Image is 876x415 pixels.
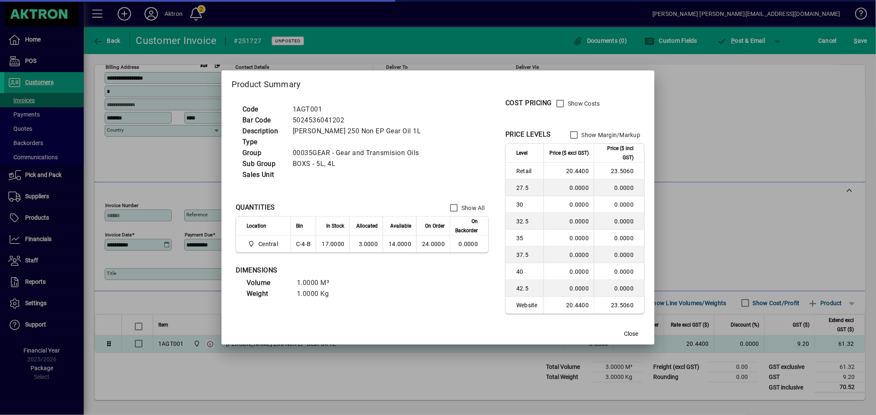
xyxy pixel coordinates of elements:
[238,169,289,180] td: Sales Unit
[594,280,644,297] td: 0.0000
[238,126,289,137] td: Description
[544,263,594,280] td: 0.0000
[242,288,293,299] td: Weight
[544,297,594,314] td: 20.4400
[516,234,538,242] span: 35
[516,200,538,209] span: 30
[594,179,644,196] td: 0.0000
[222,70,655,95] h2: Product Summary
[618,326,644,341] button: Close
[594,163,644,179] td: 23.5060
[544,163,594,179] td: 20.4400
[238,104,289,115] td: Code
[289,126,431,137] td: [PERSON_NAME] 250 Non EP Gear Oil 1L
[544,230,594,246] td: 0.0000
[594,263,644,280] td: 0.0000
[356,221,378,231] span: Allocated
[423,241,445,247] span: 24.0000
[516,301,538,309] span: Website
[238,115,289,126] td: Bar Code
[566,99,600,108] label: Show Costs
[460,204,484,212] label: Show All
[349,236,383,252] td: 3.0000
[544,213,594,230] td: 0.0000
[289,148,431,158] td: 00035GEAR - Gear and Transmision Oils
[289,104,431,115] td: 1AGT001
[291,236,316,252] td: C-4-B
[316,236,349,252] td: 17.0000
[247,239,281,249] span: Central
[516,217,538,226] span: 32.5
[594,213,644,230] td: 0.0000
[516,148,528,158] span: Level
[238,137,289,148] td: Type
[580,131,641,139] label: Show Margin/Markup
[293,278,343,288] td: 1.0000 M³
[594,297,644,314] td: 23.5060
[505,130,551,140] div: PRICE LEVELS
[505,98,552,108] div: COST PRICING
[296,221,303,231] span: Bin
[289,158,431,169] td: BOXS - 5L, 4L
[238,148,289,158] td: Group
[383,236,416,252] td: 14.0000
[238,158,289,169] td: Sub Group
[594,246,644,263] td: 0.0000
[544,179,594,196] td: 0.0000
[544,280,594,297] td: 0.0000
[516,184,538,192] span: 27.5
[516,251,538,259] span: 37.5
[516,284,538,293] span: 42.5
[236,202,275,213] div: QUANTITIES
[236,265,445,275] div: DIMENSIONS
[544,246,594,263] td: 0.0000
[258,240,278,248] span: Central
[390,221,411,231] span: Available
[455,217,478,235] span: On Backorder
[293,288,343,299] td: 1.0000 Kg
[599,144,634,162] span: Price ($ incl GST)
[624,329,638,338] span: Close
[425,221,445,231] span: On Order
[450,236,488,252] td: 0.0000
[247,221,266,231] span: Location
[549,148,589,158] span: Price ($ excl GST)
[326,221,344,231] span: In Stock
[289,115,431,126] td: 5024536041202
[516,267,538,276] span: 40
[544,196,594,213] td: 0.0000
[242,278,293,288] td: Volume
[594,196,644,213] td: 0.0000
[594,230,644,246] td: 0.0000
[516,167,538,175] span: Retail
